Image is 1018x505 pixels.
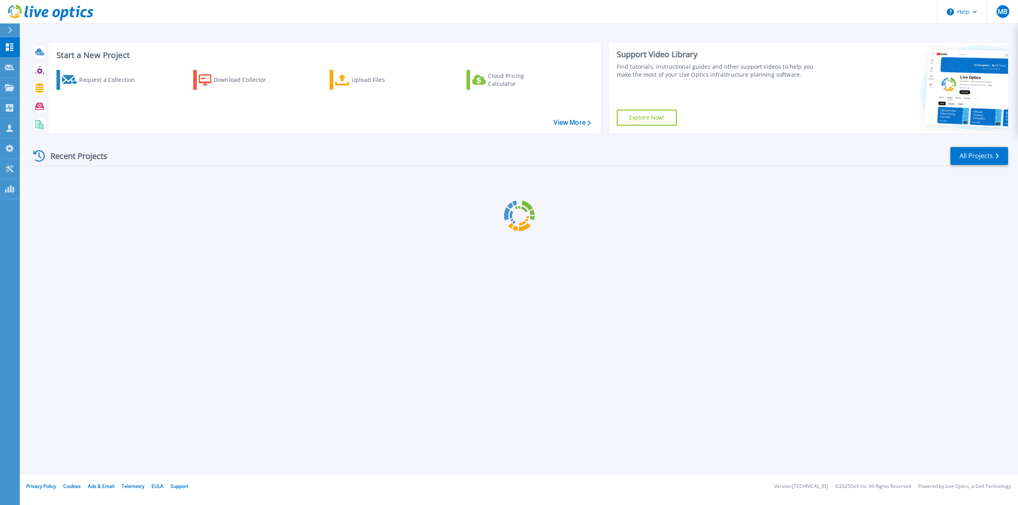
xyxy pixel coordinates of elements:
a: EULA [152,483,163,490]
div: Upload Files [352,72,415,88]
div: Support Video Library [617,49,823,60]
span: MB [998,8,1007,15]
a: Telemetry [122,483,144,490]
a: Download Collector [193,70,282,90]
a: All Projects [950,147,1008,165]
li: Powered by Live Optics, a Dell Technology [918,484,1011,489]
a: Support [171,483,188,490]
div: Download Collector [214,72,277,88]
div: Recent Projects [31,146,118,166]
a: Ads & Email [88,483,115,490]
a: Cloud Pricing Calculator [466,70,555,90]
div: Request a Collection [79,72,143,88]
a: Explore Now! [617,110,677,126]
a: Privacy Policy [26,483,56,490]
a: Upload Files [330,70,418,90]
h3: Start a New Project [56,51,591,60]
li: Version: [TECHNICAL_ID] [774,484,828,489]
a: Cookies [63,483,81,490]
a: Request a Collection [56,70,145,90]
li: © 2025 Dell Inc. All Rights Reserved [835,484,911,489]
div: Cloud Pricing Calculator [488,72,552,88]
a: View More [554,119,591,126]
div: Find tutorials, instructional guides and other support videos to help you make the most of your L... [617,63,823,79]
